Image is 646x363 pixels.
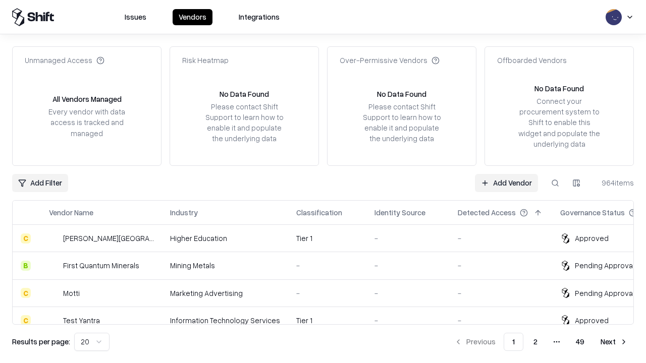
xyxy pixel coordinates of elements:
[63,233,154,244] div: [PERSON_NAME][GEOGRAPHIC_DATA]
[52,94,122,104] div: All Vendors Managed
[377,89,426,99] div: No Data Found
[25,55,104,66] div: Unmanaged Access
[594,177,634,188] div: 964 items
[21,315,31,325] div: C
[173,9,212,25] button: Vendors
[458,207,516,218] div: Detected Access
[182,55,229,66] div: Risk Heatmap
[21,261,31,271] div: B
[49,261,59,271] img: First Quantum Minerals
[575,315,609,326] div: Approved
[374,315,442,326] div: -
[575,260,634,271] div: Pending Approval
[63,288,80,298] div: Motti
[170,260,280,271] div: Mining Metals
[296,288,358,298] div: -
[12,174,68,192] button: Add Filter
[296,315,358,326] div: Tier 1
[568,333,593,351] button: 49
[170,207,198,218] div: Industry
[12,336,70,347] p: Results per page:
[49,288,59,298] img: Motti
[575,288,634,298] div: Pending Approval
[504,333,523,351] button: 1
[119,9,152,25] button: Issues
[595,333,634,351] button: Next
[220,89,269,99] div: No Data Found
[296,233,358,244] div: Tier 1
[575,233,609,244] div: Approved
[448,333,634,351] nav: pagination
[63,315,100,326] div: Test Yantra
[170,233,280,244] div: Higher Education
[49,315,59,325] img: Test Yantra
[21,288,31,298] div: C
[360,101,444,144] div: Please contact Shift Support to learn how to enable it and populate the underlying data
[45,106,129,138] div: Every vendor with data access is tracked and managed
[534,83,584,94] div: No Data Found
[374,288,442,298] div: -
[49,233,59,244] img: Reichman University
[21,233,31,244] div: C
[340,55,440,66] div: Over-Permissive Vendors
[475,174,538,192] a: Add Vendor
[374,207,425,218] div: Identity Source
[374,233,442,244] div: -
[49,207,93,218] div: Vendor Name
[458,315,544,326] div: -
[296,260,358,271] div: -
[517,96,601,149] div: Connect your procurement system to Shift to enable this widget and populate the underlying data
[560,207,625,218] div: Governance Status
[525,333,546,351] button: 2
[497,55,567,66] div: Offboarded Vendors
[170,288,280,298] div: Marketing Advertising
[374,260,442,271] div: -
[458,288,544,298] div: -
[202,101,286,144] div: Please contact Shift Support to learn how to enable it and populate the underlying data
[458,260,544,271] div: -
[63,260,139,271] div: First Quantum Minerals
[296,207,342,218] div: Classification
[233,9,286,25] button: Integrations
[458,233,544,244] div: -
[170,315,280,326] div: Information Technology Services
